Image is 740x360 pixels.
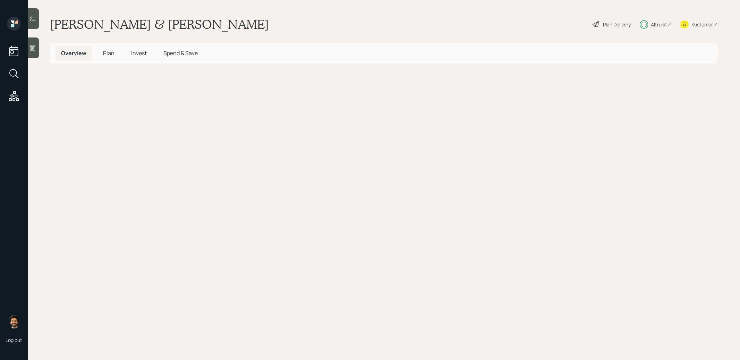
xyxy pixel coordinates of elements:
[691,21,713,28] div: Kustomer
[6,337,22,343] div: Log out
[651,21,667,28] div: Altruist
[103,49,114,57] span: Plan
[7,315,21,328] img: eric-schwartz-headshot.png
[61,49,86,57] span: Overview
[131,49,147,57] span: Invest
[50,17,269,32] h1: [PERSON_NAME] & [PERSON_NAME]
[603,21,631,28] div: Plan Delivery
[163,49,198,57] span: Spend & Save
